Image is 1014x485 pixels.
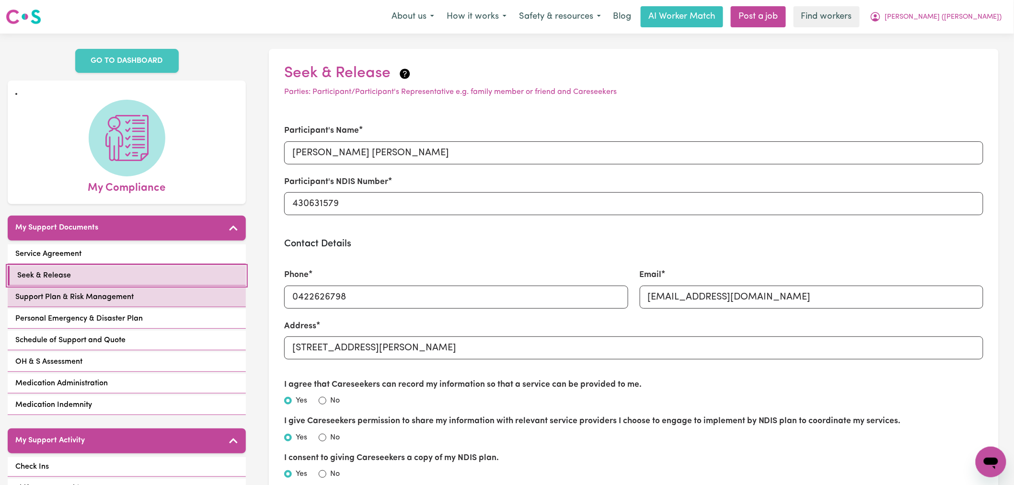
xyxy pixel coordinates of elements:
a: Schedule of Support and Quote [8,331,246,350]
a: Blog [607,6,637,27]
img: Careseekers logo [6,8,41,25]
span: Support Plan & Risk Management [15,291,134,303]
a: Seek & Release [8,266,246,286]
a: Medication Indemnity [8,395,246,415]
a: Find workers [794,6,860,27]
button: My Support Documents [8,216,246,241]
a: Medication Administration [8,374,246,393]
span: Medication Indemnity [15,399,92,411]
a: GO TO DASHBOARD [75,49,179,73]
span: Personal Emergency & Disaster Plan [15,313,143,324]
span: My Compliance [88,176,166,196]
button: Safety & resources [513,7,607,27]
label: Email [640,269,662,281]
label: I agree that Careseekers can record my information so that a service can be provided to me. [284,379,642,391]
a: Careseekers logo [6,6,41,28]
a: Support Plan & Risk Management [8,288,246,307]
label: No [330,395,340,406]
label: Phone [284,269,309,281]
a: Check Ins [8,457,246,477]
h5: My Support Activity [15,436,85,445]
label: No [330,432,340,443]
a: My Compliance [15,100,238,196]
label: Participant's Name [284,125,359,137]
h3: Contact Details [284,238,983,250]
label: Yes [296,395,307,406]
span: Medication Administration [15,378,108,389]
button: My Account [864,7,1008,27]
label: I consent to giving Careseekers a copy of my NDIS plan. [284,452,499,464]
label: Participant's NDIS Number [284,176,388,188]
a: OH & S Assessment [8,352,246,372]
span: Service Agreement [15,248,81,260]
button: My Support Activity [8,428,246,453]
label: I give Careseekers permission to share my information with relevant service providers I choose to... [284,415,901,427]
p: Parties: Participant/Participant's Representative e.g. family member or friend and Careseekers [284,86,983,98]
span: Schedule of Support and Quote [15,335,126,346]
label: No [330,468,340,480]
a: Post a job [731,6,786,27]
h5: My Support Documents [15,223,98,232]
button: About us [385,7,440,27]
a: Service Agreement [8,244,246,264]
label: Yes [296,432,307,443]
iframe: Button to launch messaging window [976,447,1006,477]
button: How it works [440,7,513,27]
label: Yes [296,468,307,480]
span: OH & S Assessment [15,356,82,368]
a: Personal Emergency & Disaster Plan [8,309,246,329]
span: [PERSON_NAME] ([PERSON_NAME]) [885,12,1002,23]
span: Check Ins [15,461,49,473]
span: Seek & Release [17,270,71,281]
a: AI Worker Match [641,6,723,27]
label: Address [284,320,316,333]
h2: Seek & Release [284,64,983,82]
